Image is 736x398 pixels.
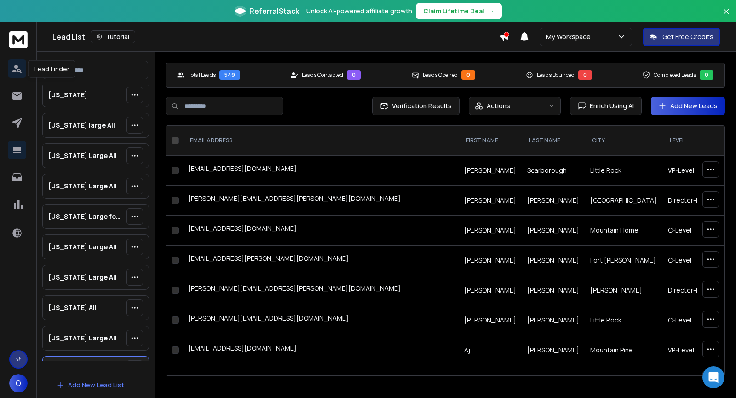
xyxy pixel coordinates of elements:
[586,101,634,111] span: Enrich Using AI
[662,246,719,275] td: C-Level
[570,97,642,115] button: Enrich Using AI
[188,224,453,237] div: [EMAIL_ADDRESS][DOMAIN_NAME]
[48,151,117,160] p: [US_STATE] Large All
[702,366,724,388] div: Open Intercom Messenger
[662,186,719,216] td: Director-Level
[522,156,585,186] td: Scarborough
[662,335,719,365] td: VP-Level
[459,246,522,275] td: [PERSON_NAME]
[662,156,719,186] td: VP-Level
[48,121,115,130] p: [US_STATE] large All
[302,71,343,79] p: Leads Contacted
[372,97,460,115] button: Verification Results
[662,275,719,305] td: Director-Level
[9,374,28,392] button: O
[459,275,522,305] td: [PERSON_NAME]
[585,246,662,275] td: Fort [PERSON_NAME]
[643,28,720,46] button: Get Free Credits
[522,126,585,156] th: LAST NAME
[700,70,713,80] div: 0
[459,156,522,186] td: [PERSON_NAME]
[249,6,299,17] span: ReferralStack
[48,181,117,191] p: [US_STATE] Large All
[48,212,123,221] p: [US_STATE] Large for All
[188,254,453,267] div: [EMAIL_ADDRESS][PERSON_NAME][DOMAIN_NAME]
[459,186,522,216] td: [PERSON_NAME]
[488,6,494,16] span: →
[578,70,592,80] div: 0
[662,126,719,156] th: level
[658,101,718,111] a: Add New Leads
[651,97,725,115] button: Add New Leads
[585,156,662,186] td: Little Rock
[52,30,500,43] div: Lead List
[546,32,594,41] p: My Workspace
[585,305,662,335] td: Little Rock
[461,70,475,80] div: 0
[49,376,132,394] button: Add New Lead List
[522,365,585,395] td: [PERSON_NAME]
[459,335,522,365] td: Aj
[585,275,662,305] td: [PERSON_NAME]
[91,30,135,43] button: Tutorial
[183,126,459,156] th: EMAIL ADDRESS
[459,216,522,246] td: [PERSON_NAME]
[459,305,522,335] td: [PERSON_NAME]
[219,70,240,80] div: 549
[459,126,522,156] th: FIRST NAME
[306,6,412,16] p: Unlock AI-powered affiliate growth
[188,284,453,297] div: [PERSON_NAME][EMAIL_ADDRESS][PERSON_NAME][DOMAIN_NAME]
[662,216,719,246] td: C-Level
[347,70,361,80] div: 0
[662,32,713,41] p: Get Free Credits
[522,275,585,305] td: [PERSON_NAME]
[662,305,719,335] td: C-Level
[720,6,732,28] button: Close banner
[48,90,87,99] p: [US_STATE]
[522,186,585,216] td: [PERSON_NAME]
[585,126,662,156] th: city
[662,365,719,395] td: C-Level
[28,60,75,78] div: Lead Finder
[416,3,502,19] button: Claim Lifetime Deal→
[522,216,585,246] td: [PERSON_NAME]
[522,335,585,365] td: [PERSON_NAME]
[188,374,453,386] div: [EMAIL_ADDRESS][DOMAIN_NAME]
[585,365,662,395] td: [GEOGRAPHIC_DATA]
[423,71,458,79] p: Leads Opened
[188,194,453,207] div: [PERSON_NAME][EMAIL_ADDRESS][PERSON_NAME][DOMAIN_NAME]
[522,246,585,275] td: [PERSON_NAME]
[585,335,662,365] td: Mountain Pine
[188,344,453,357] div: [EMAIL_ADDRESS][DOMAIN_NAME]
[48,303,97,312] p: [US_STATE] All
[654,71,696,79] p: Completed Leads
[48,273,117,282] p: [US_STATE] Large All
[188,314,453,327] div: [PERSON_NAME][EMAIL_ADDRESS][DOMAIN_NAME]
[388,101,452,111] span: Verification Results
[537,71,575,79] p: Leads Bounced
[48,242,117,252] p: [US_STATE] Large All
[585,216,662,246] td: Mountain Home
[48,334,117,343] p: [US_STATE] Large All
[522,305,585,335] td: [PERSON_NAME]
[459,365,522,395] td: [PERSON_NAME]
[188,164,453,177] div: [EMAIL_ADDRESS][DOMAIN_NAME]
[487,101,510,111] p: Actions
[188,71,216,79] p: Total Leads
[585,186,662,216] td: [GEOGRAPHIC_DATA]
